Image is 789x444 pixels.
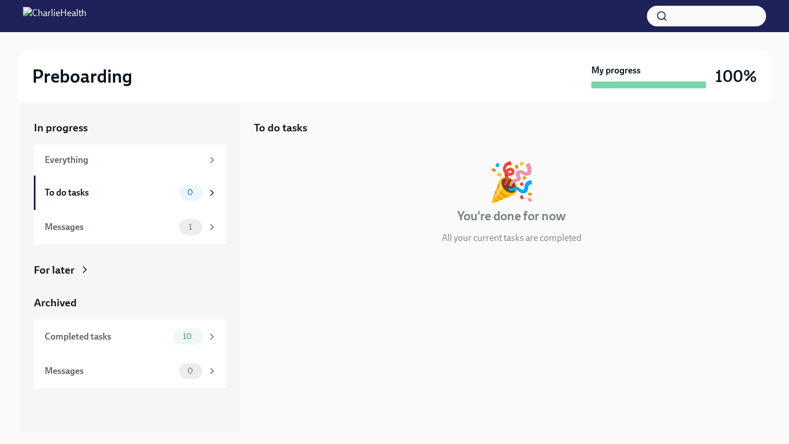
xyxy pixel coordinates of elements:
[45,330,169,343] div: Completed tasks
[34,354,226,388] a: Messages0
[34,295,226,310] a: Archived
[45,365,175,377] div: Messages
[488,163,535,201] div: 🎉
[34,263,226,278] a: For later
[182,223,199,231] span: 1
[45,221,175,233] div: Messages
[32,65,132,88] h2: Preboarding
[45,186,175,199] div: To do tasks
[457,208,566,225] h4: You're done for now
[34,176,226,210] a: To do tasks0
[34,263,74,278] div: For later
[34,210,226,244] a: Messages1
[180,188,200,197] span: 0
[34,145,226,176] a: Everything
[34,320,226,354] a: Completed tasks10
[254,120,307,135] h5: To do tasks
[176,332,199,341] span: 10
[23,7,87,25] img: CharlieHealth
[715,66,757,87] h3: 100%
[591,64,641,77] strong: My progress
[45,154,202,166] div: Everything
[180,367,200,375] span: 0
[442,232,582,244] p: All your current tasks are completed
[34,120,226,135] a: In progress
